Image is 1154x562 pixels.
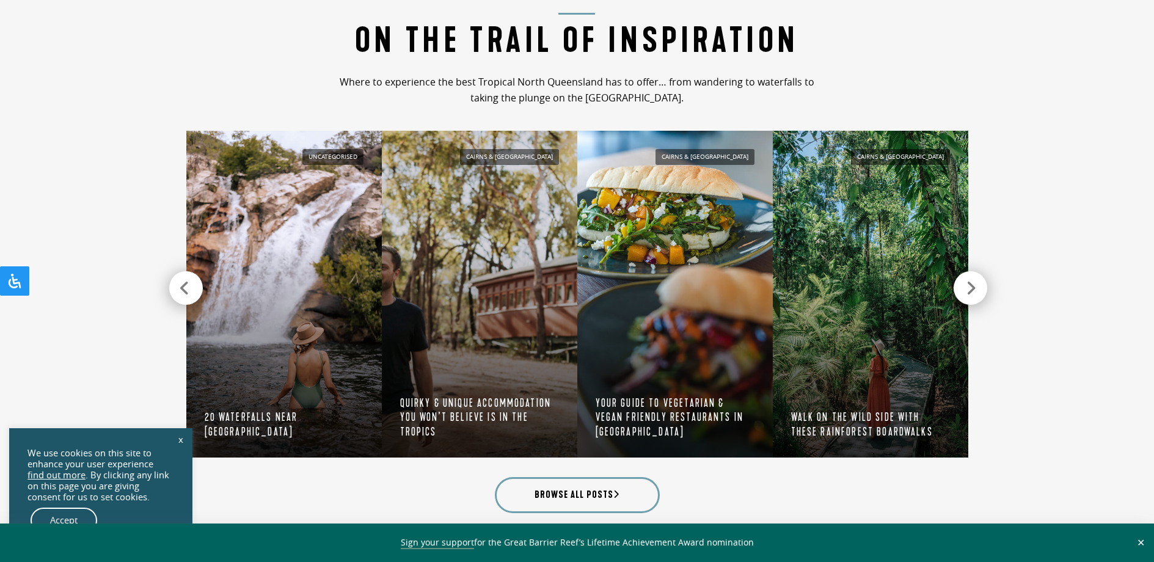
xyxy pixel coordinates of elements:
[401,536,474,549] a: Sign your support
[1134,537,1148,548] button: Close
[577,131,773,458] a: Lukure Caff Paninis Cairns & [GEOGRAPHIC_DATA] Your guide to vegetarian & vegan friendly restaura...
[773,131,968,458] a: daintree rainforest boardwalk Cairns & [GEOGRAPHIC_DATA] Walk on the wild side with these rainfor...
[495,477,660,513] a: Browse all posts
[27,448,174,503] div: We use cookies on this site to enhance your user experience . By clicking any link on this page y...
[27,470,86,481] a: find out more
[329,13,825,61] h2: On the Trail of Inspiration
[401,536,754,549] span: for the Great Barrier Reef’s Lifetime Achievement Award nomination
[172,426,189,453] a: x
[382,131,577,458] a: undara train carriage accommodation Cairns & [GEOGRAPHIC_DATA] Quirky & unique accommodation you ...
[186,131,382,458] a: Emerald Creek Falls Uncategorised 20 waterfalls near [GEOGRAPHIC_DATA]
[329,75,825,106] p: Where to experience the best Tropical North Queensland has to offer… from wandering to waterfalls...
[31,508,97,533] a: Accept
[7,274,22,288] svg: Open Accessibility Panel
